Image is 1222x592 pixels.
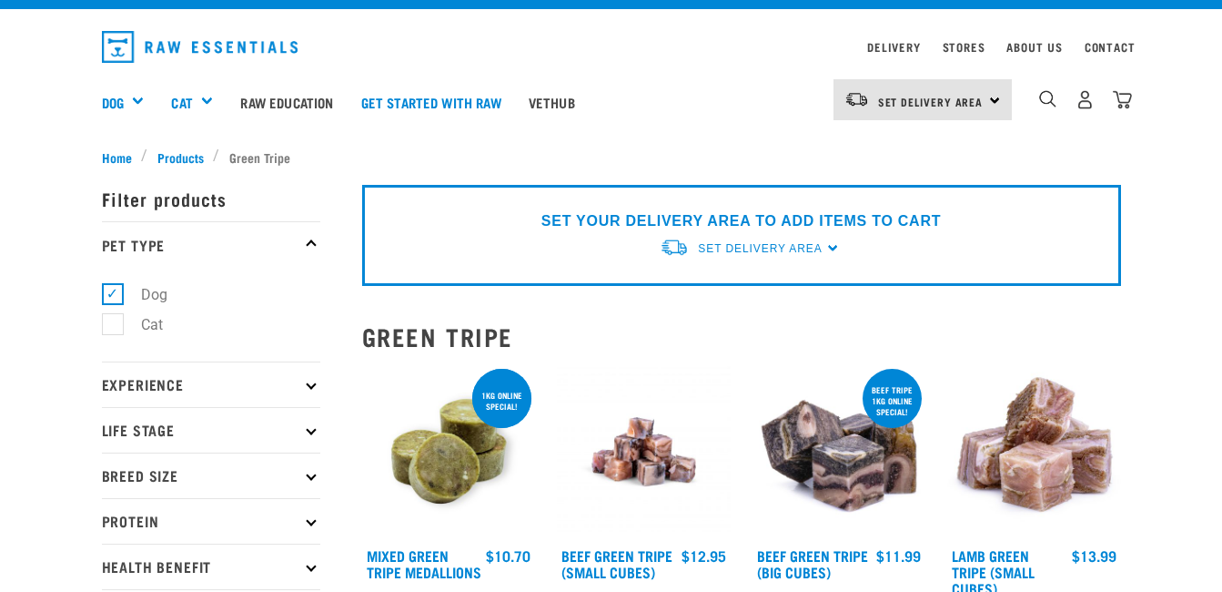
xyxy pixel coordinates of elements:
[227,66,347,138] a: Raw Education
[943,44,985,50] a: Stores
[1006,44,1062,50] a: About Us
[102,407,320,453] p: Life Stage
[947,365,1121,539] img: 1133 Green Tripe Lamb Small Cubes 01
[557,365,731,539] img: Beef Tripe Bites 1634
[157,148,204,167] span: Products
[698,242,822,255] span: Set Delivery Area
[348,66,515,138] a: Get started with Raw
[362,322,1121,351] h2: Green Tripe
[102,362,320,407] p: Experience
[752,365,926,539] img: 1044 Green Tripe Beef
[863,376,922,425] div: Beef tripe 1kg online special!
[102,148,142,167] a: Home
[1113,90,1132,109] img: home-icon@2x.png
[472,382,531,420] div: 1kg online special!
[878,98,984,105] span: Set Delivery Area
[112,313,170,336] label: Cat
[1085,44,1136,50] a: Contact
[102,498,320,544] p: Protein
[102,544,320,589] p: Health Benefit
[486,547,530,564] div: $10.70
[171,92,192,113] a: Cat
[102,176,320,221] p: Filter products
[660,238,689,257] img: van-moving.png
[1076,90,1095,109] img: user.png
[87,24,1136,70] nav: dropdown navigation
[102,148,132,167] span: Home
[1072,547,1116,564] div: $13.99
[682,547,726,564] div: $12.95
[876,547,921,564] div: $11.99
[147,148,213,167] a: Products
[112,283,175,306] label: Dog
[867,44,920,50] a: Delivery
[515,66,589,138] a: Vethub
[952,551,1035,592] a: Lamb Green Tripe (Small Cubes)
[844,91,869,107] img: van-moving.png
[1039,90,1056,107] img: home-icon-1@2x.png
[102,453,320,498] p: Breed Size
[102,148,1121,167] nav: breadcrumbs
[102,221,320,267] p: Pet Type
[367,551,481,576] a: Mixed Green Tripe Medallions
[541,210,941,232] p: SET YOUR DELIVERY AREA TO ADD ITEMS TO CART
[102,92,124,113] a: Dog
[757,551,868,576] a: Beef Green Tripe (Big Cubes)
[561,551,672,576] a: Beef Green Tripe (Small Cubes)
[102,31,298,63] img: Raw Essentials Logo
[362,365,536,539] img: Mixed Green Tripe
